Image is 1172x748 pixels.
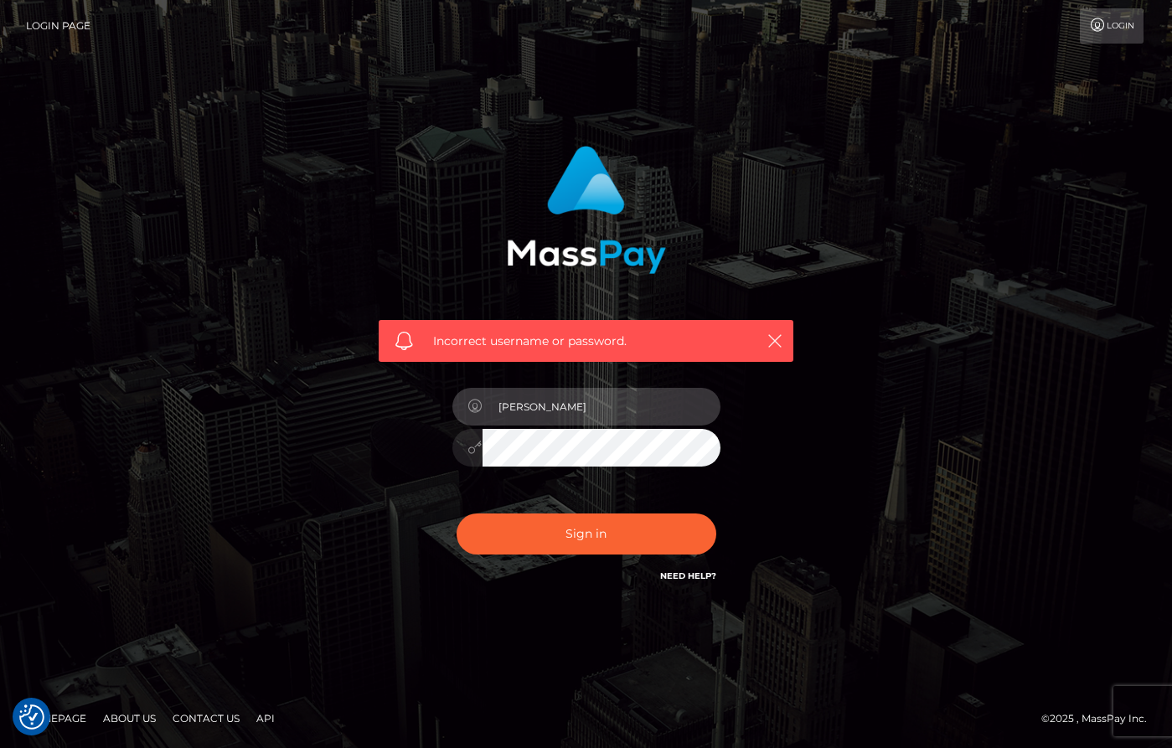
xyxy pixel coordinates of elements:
a: Login [1080,8,1144,44]
a: Login Page [26,8,90,44]
a: Homepage [18,705,93,731]
span: Incorrect username or password. [433,333,739,350]
a: API [250,705,281,731]
a: Need Help? [660,570,716,581]
img: Revisit consent button [19,704,44,730]
button: Consent Preferences [19,704,44,730]
div: © 2025 , MassPay Inc. [1041,709,1159,728]
input: Username... [483,388,720,426]
button: Sign in [457,513,716,555]
img: MassPay Login [507,146,666,274]
a: Contact Us [166,705,246,731]
a: About Us [96,705,163,731]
